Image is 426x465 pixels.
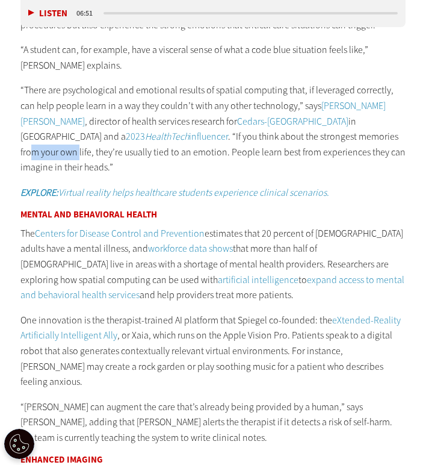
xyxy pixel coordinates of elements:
div: duration [75,8,102,19]
strong: EXPLORE: [20,186,58,199]
a: HealthTech [145,130,189,143]
h3: Enhanced Imaging [20,455,406,464]
p: One innovation is the therapist-trained AI platform that Spiegel co-founded: the , or Xaia, which... [20,313,406,390]
button: Listen [28,10,67,19]
button: Open Preferences [4,429,34,459]
a: EXPLORE:Virtual reality helps healthcare students experience clinical scenarios. [20,186,329,199]
a: workforce data shows [148,242,233,255]
a: artificial intelligence [218,273,298,286]
a: Centers for Disease Control and Prevention [35,227,205,240]
a: influencer [189,130,228,143]
a: [PERSON_NAME] [PERSON_NAME] [20,99,386,128]
a: Cedars-[GEOGRAPHIC_DATA] [237,115,348,128]
p: “There are psychological and emotional results of spatial computing that, if leveraged correctly,... [20,83,406,175]
p: “[PERSON_NAME] can augment the care that’s already being provided by a human,” says [PERSON_NAME]... [20,399,406,446]
p: “A student can, for example, have a visceral sense of what a code blue situation feels like,” [PE... [20,42,406,73]
h3: Mental and Behavioral Health [20,210,406,219]
div: Cookie Settings [4,429,34,459]
p: The estimates that 20 percent of [DEMOGRAPHIC_DATA] adults have a mental illness, and that more t... [20,226,406,303]
a: 2023 [126,130,145,143]
em: Virtual reality helps healthcare students experience clinical scenarios. [20,186,329,199]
